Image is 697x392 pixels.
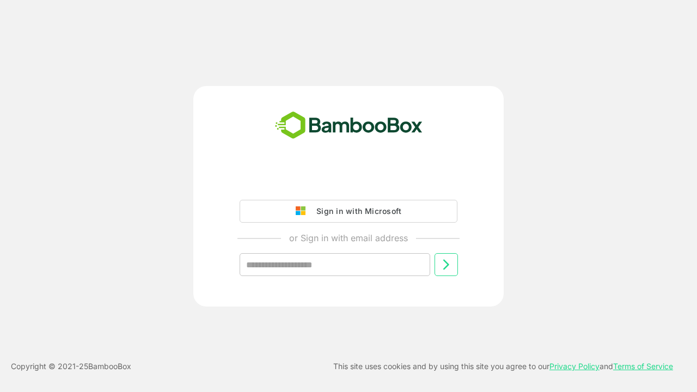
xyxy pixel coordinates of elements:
img: bamboobox [269,108,429,144]
p: or Sign in with email address [289,231,408,244]
img: google [296,206,311,216]
a: Terms of Service [613,362,673,371]
p: Copyright © 2021- 25 BambooBox [11,360,131,373]
a: Privacy Policy [549,362,600,371]
button: Sign in with Microsoft [240,200,457,223]
div: Sign in with Microsoft [311,204,401,218]
p: This site uses cookies and by using this site you agree to our and [333,360,673,373]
